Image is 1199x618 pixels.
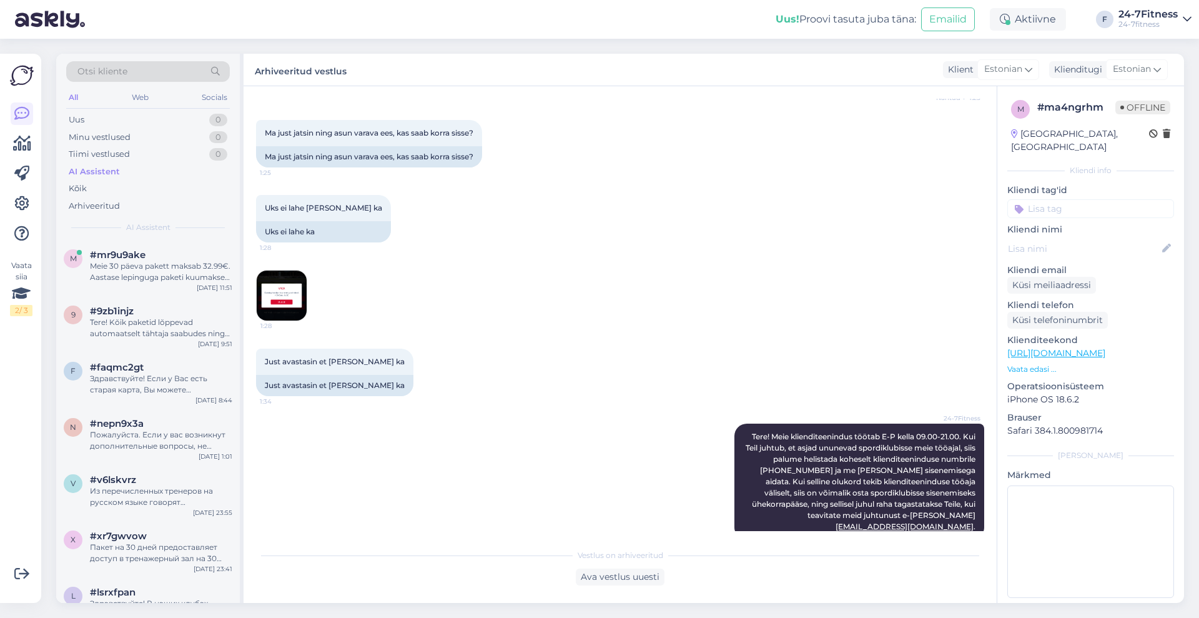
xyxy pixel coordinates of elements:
div: Proovi tasuta juba täna: [776,12,916,27]
b: Uus! [776,13,799,25]
span: x [71,535,76,544]
div: Здравствуйте! Если у Вас есть старая карта, Вы можете использовать ее для входа в спортивный клуб... [90,373,232,396]
div: [DATE] 23:41 [194,564,232,574]
span: f [71,366,76,376]
span: #9zb1injz [90,306,134,317]
span: m [1017,104,1024,114]
div: Пакет на 30 дней предоставляет доступ в тренажерный зал на 30 дней подряд без контракта. Доступ о... [90,542,232,564]
p: iPhone OS 18.6.2 [1007,393,1174,406]
span: 9 [71,310,76,319]
div: 0 [209,131,227,144]
div: Meie 30 päeva pakett maksab 32.99€. Aastase lepinguga paketi kuumakse on 20.99€. [90,261,232,283]
button: Emailid [921,7,975,31]
img: Attachment [257,271,307,321]
span: #mr9u9ake [90,249,146,261]
div: [DATE] 8:44 [195,396,232,405]
img: Askly Logo [10,64,34,87]
div: Küsi telefoninumbrit [1007,312,1108,329]
a: 24-7Fitness24-7fitness [1118,9,1192,29]
span: m [70,254,77,263]
span: 24-7Fitness [934,414,980,423]
span: Vestlus on arhiveeritud [578,550,663,561]
div: Just avastasin et [PERSON_NAME] ka [256,375,413,396]
div: Arhiveeritud [69,200,120,212]
span: #nepn9x3a [90,418,144,429]
p: Kliendi nimi [1007,223,1174,236]
div: Kliendi info [1007,165,1174,176]
div: 2 / 3 [10,305,32,316]
div: 0 [209,148,227,161]
input: Lisa nimi [1008,242,1160,256]
div: Aktiivne [990,8,1066,31]
div: Küsi meiliaadressi [1007,277,1096,294]
span: Otsi kliente [77,65,127,78]
p: Brauser [1007,411,1174,424]
div: [DATE] 11:51 [197,283,232,292]
div: Minu vestlused [69,131,131,144]
div: 24-7fitness [1118,19,1178,29]
span: n [70,422,76,432]
a: [URL][DOMAIN_NAME] [1007,347,1105,359]
p: Klienditeekond [1007,334,1174,347]
span: #v6lskvrz [90,474,136,486]
p: Operatsioonisüsteem [1007,380,1174,393]
div: Ava vestlus uuesti [576,569,664,586]
a: [EMAIL_ADDRESS][DOMAIN_NAME] [836,522,974,531]
div: Web [129,89,151,106]
div: 24-7Fitness [1118,9,1178,19]
span: 1:28 [260,243,307,252]
div: Ma just jatsin ning asun varava ees, kas saab korra sisse? [256,146,482,167]
div: Uks ei lahe ka [256,221,391,242]
div: Tere! Kõik paketid lõppevad automaatselt tähtaja saabudes ning edasi ei pikene. Kui on soov treen... [90,317,232,339]
p: Kliendi email [1007,264,1174,277]
div: 0 [209,114,227,126]
span: #lsrxfpan [90,587,136,598]
div: Socials [199,89,230,106]
span: Uks ei lahe [PERSON_NAME] ka [265,203,382,212]
p: Märkmed [1007,469,1174,482]
div: Vaata siia [10,260,32,316]
span: #faqmc2gt [90,362,144,373]
span: Just avastasin et [PERSON_NAME] ka [265,357,405,366]
span: Ma just jatsin ning asun varava ees, kas saab korra sisse? [265,128,473,137]
input: Lisa tag [1007,199,1174,218]
span: Tere! Meie klienditeenindus töötab E-P kella 09.00-21.00. Kui Teil juhtub, et asjad ununevad spor... [746,432,977,531]
div: [DATE] 9:51 [198,339,232,349]
div: [DATE] 23:55 [193,508,232,517]
span: l [71,591,76,601]
span: Estonian [1113,62,1151,76]
span: Estonian [984,62,1022,76]
p: Kliendi telefon [1007,299,1174,312]
div: All [66,89,81,106]
span: AI Assistent [126,222,170,233]
div: Kõik [69,182,87,195]
div: F [1096,11,1113,28]
div: Klient [943,63,974,76]
div: Пожалуйста. Если у вас возникнут дополнительные вопросы, не стесняйтесь обращаться. [90,429,232,452]
div: Tiimi vestlused [69,148,130,161]
p: Safari 384.1.800981714 [1007,424,1174,437]
div: [DATE] 1:01 [199,452,232,461]
span: 1:25 [260,168,307,177]
div: Klienditugi [1049,63,1102,76]
span: 1:34 [260,397,307,406]
span: Offline [1115,101,1170,114]
div: Uus [69,114,84,126]
div: [GEOGRAPHIC_DATA], [GEOGRAPHIC_DATA] [1011,127,1149,154]
span: #xr7gwvow [90,531,147,542]
div: # ma4ngrhm [1037,100,1115,115]
span: v [71,479,76,488]
p: Vaata edasi ... [1007,364,1174,375]
div: [PERSON_NAME] [1007,450,1174,461]
label: Arhiveeritud vestlus [255,61,347,78]
span: 1:28 [260,321,307,331]
p: Kliendi tag'id [1007,184,1174,197]
div: AI Assistent [69,166,120,178]
div: Из перечисленных тренеров на русском языке говорят [PERSON_NAME] и [PERSON_NAME]. [90,486,232,508]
